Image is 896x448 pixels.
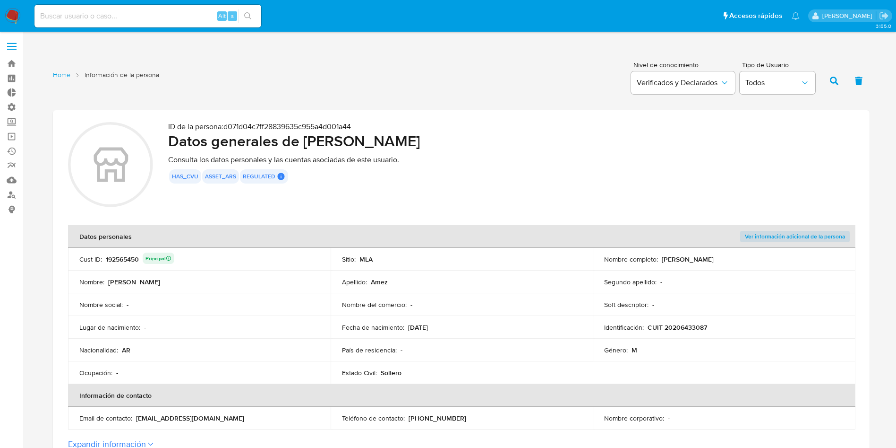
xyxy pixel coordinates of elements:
button: Verificados y Declarados [631,71,735,94]
span: Nivel de conocimiento [633,61,734,68]
span: Tipo de Usuario [742,61,818,68]
button: search-icon [238,9,257,23]
nav: List of pages [53,67,159,93]
span: Todos [745,78,800,88]
a: Salir [879,11,889,21]
span: Verificados y Declarados [637,78,720,88]
a: Home [53,70,70,79]
p: joaquin.santistebe@mercadolibre.com [822,11,876,20]
a: Notificaciones [792,12,800,20]
input: Buscar usuario o caso... [34,10,261,22]
button: Todos [740,71,815,94]
span: s [231,11,234,20]
span: Alt [218,11,226,20]
span: Accesos rápidos [729,11,782,21]
span: Información de la persona [85,70,159,79]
